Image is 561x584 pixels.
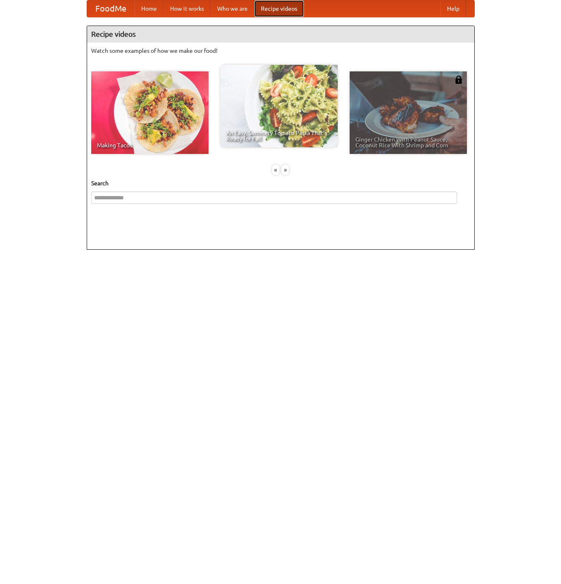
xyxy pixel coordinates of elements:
div: » [282,165,289,175]
h5: Search [91,179,470,187]
a: Recipe videos [254,0,304,17]
a: An Easy, Summery Tomato Pasta That's Ready for Fall [220,65,338,147]
a: FoodMe [87,0,135,17]
a: How it works [163,0,211,17]
span: An Easy, Summery Tomato Pasta That's Ready for Fall [226,130,332,142]
span: Making Tacos [97,142,203,148]
a: Help [440,0,466,17]
a: Home [135,0,163,17]
h4: Recipe videos [87,26,474,43]
p: Watch some examples of how we make our food! [91,47,470,55]
a: Who we are [211,0,254,17]
a: Making Tacos [91,71,208,154]
div: « [272,165,279,175]
img: 483408.png [454,76,463,84]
